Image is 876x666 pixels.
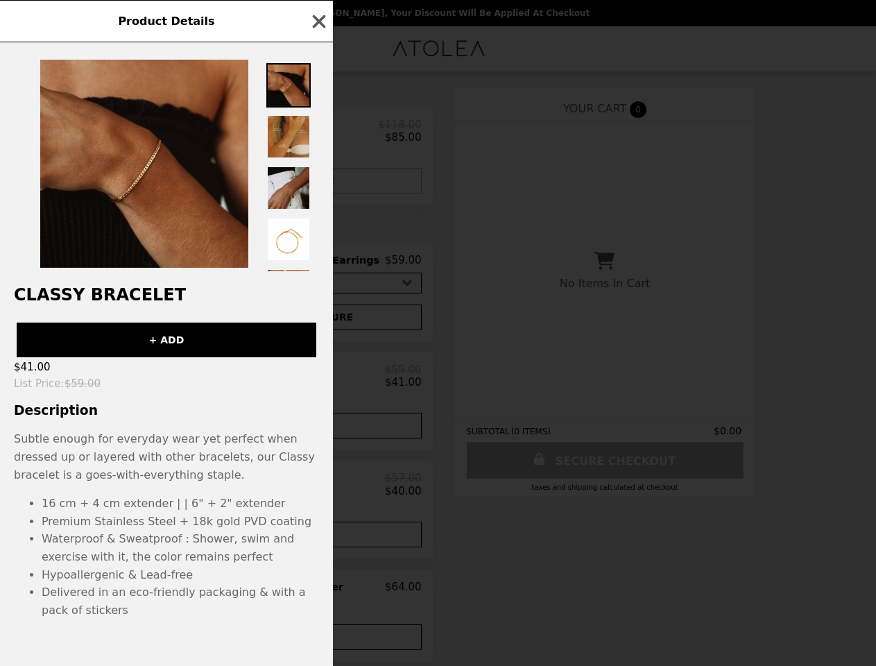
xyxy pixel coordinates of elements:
[266,268,311,313] img: Thumbnail 5
[266,114,311,159] img: Thumbnail 2
[42,583,319,619] li: Delivered in an eco-friendly packaging & with a pack of stickers
[14,430,319,484] p: Subtle enough for everyday wear yet perfect when dressed up or layered with other bracelets, our ...
[118,15,214,28] span: Product Details
[266,63,311,108] img: Thumbnail 1
[266,217,311,262] img: Thumbnail 4
[42,495,319,513] li: 16 cm + 4 cm extender | | 6" + 2" extender
[42,566,319,584] li: Hypoallergenic & Lead-free
[266,166,311,210] img: Thumbnail 3
[40,60,248,268] img: Default Title
[42,530,319,565] li: Waterproof & Sweatproof : Shower, swim and exercise with it, the color remains perfect
[65,377,101,390] span: $59.00
[17,323,316,357] button: + ADD
[42,513,319,531] li: Premium Stainless Steel + 18k gold PVD coating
